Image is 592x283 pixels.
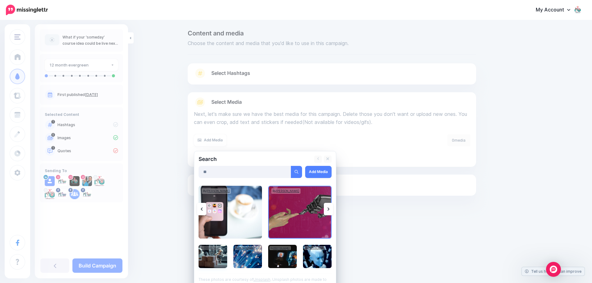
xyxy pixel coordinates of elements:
[45,168,118,173] h4: Sending To
[204,247,220,249] a: [PERSON_NAME]
[194,134,227,146] a: Add Media
[522,267,585,276] a: Tell us how we can improve
[194,97,470,107] a: Select Media
[45,112,118,117] h4: Selected Content
[235,246,256,250] div: By
[271,188,301,194] div: By
[49,62,111,69] div: 12 month evergreen
[57,135,118,141] p: Images
[276,189,299,193] a: [PERSON_NAME]
[269,246,291,250] div: By
[6,5,48,15] img: Missinglettr
[206,189,230,193] a: [PERSON_NAME]
[45,59,118,71] button: 12 month evergreen
[70,176,80,186] img: 357774252_272542952131600_5124155199893867819_n-bsa154804.jpg
[85,92,98,97] a: [DATE]
[211,98,242,106] span: Select Media
[51,146,55,150] span: 1
[14,34,21,40] img: menu.png
[188,39,476,48] span: Choose the content and media that you'd like to use in this campaign.
[51,120,55,124] span: 1
[45,34,59,45] img: article-default-image-icon.png
[57,122,118,128] p: Hashtags
[45,176,55,186] img: user_default_image.png
[70,189,80,199] img: aDtjnaRy1nj-bsa139596.png
[199,157,217,162] h2: Search
[62,34,118,47] p: What if your ‘someday’ course idea could be live next week AI makes it happen.
[211,69,250,77] span: Select Hashtags
[268,245,297,268] img: Next generation and Artificial inteligence
[194,110,470,126] p: Next, let's make sure we have the best media for this campaign. Delete those you don't want or up...
[546,262,561,277] div: Open Intercom Messenger
[82,189,92,199] img: 294994388_114357758010141_4882141365283344416_n-bsa139599.jpg
[253,277,270,282] a: Unsplash
[308,247,324,249] a: [PERSON_NAME]
[233,245,262,268] img: Data strings
[202,188,231,194] div: By
[57,189,67,199] img: 294509350_190604856646415_2032404382809120838_n-bsa139595.jpg
[188,30,476,36] span: Content and media
[273,247,290,249] a: [PERSON_NAME]
[57,148,118,154] p: Quotes
[94,176,104,186] img: ACg8ocIOgEZPtmH1V2Evl1kMjXb6_-gwyeFB2MUX0R6oFCUAYP6-s96-c-80676.png
[238,247,255,249] a: [PERSON_NAME]
[200,246,221,250] div: By
[530,2,583,18] a: My Account
[199,245,227,268] img: Cute tiny little robots are working in a futuristic soap factory
[45,189,55,199] img: ACg8ocIOgEZPtmH1V2Evl1kMjXb6_-gwyeFB2MUX0R6oFCUAYP6-s96-c-80676.png
[447,134,470,146] div: media
[305,166,332,178] a: Add Media
[57,176,67,186] img: 357936159_1758327694642933_5814637059568849490_n-bsa143769.jpg
[194,68,470,84] a: Select Hashtags
[194,107,470,162] div: Select Media
[304,246,326,250] div: By
[51,133,55,137] span: 0
[452,138,454,143] span: 0
[82,176,92,186] img: 277803784_298115602312720_2559091870062979179_n-bsa154805.jpg
[57,92,118,98] p: First published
